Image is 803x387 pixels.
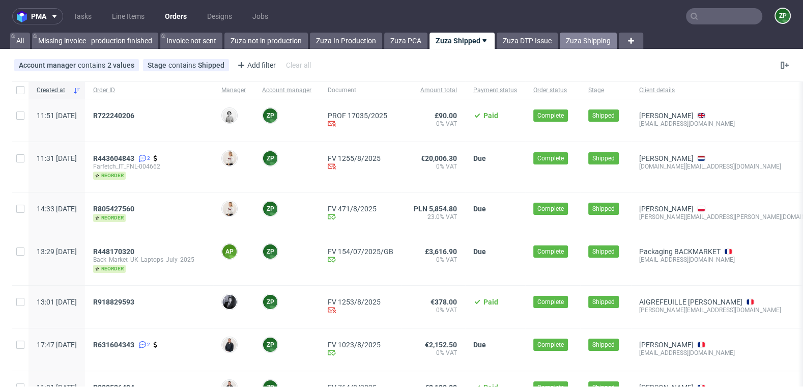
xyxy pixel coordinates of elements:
[222,338,237,352] img: Adrian Margula
[639,341,694,349] a: [PERSON_NAME]
[473,154,486,162] span: Due
[136,154,150,162] a: 2
[639,154,694,162] a: [PERSON_NAME]
[93,112,136,120] a: R722240206
[262,86,311,95] span: Account manager
[93,214,126,222] span: reorder
[328,112,393,120] a: PROF 17035/2025
[284,58,313,72] div: Clear all
[410,86,457,95] span: Amount total
[328,298,393,306] a: FV 1253/8/2025
[410,213,457,221] span: 23.0% VAT
[592,297,615,307] span: Shipped
[31,13,46,20] span: pma
[328,154,393,162] a: FV 1255/8/2025
[410,162,457,171] span: 0% VAT
[429,33,495,49] a: Zuza Shipped
[533,86,572,95] span: Order status
[246,8,274,24] a: Jobs
[592,204,615,213] span: Shipped
[93,256,205,264] span: Back_Market_UK_Laptops_July_2025
[201,8,238,24] a: Designs
[93,265,126,273] span: reorder
[222,202,237,216] img: Mari Fok
[106,8,151,24] a: Line Items
[136,341,150,349] a: 2
[93,341,134,349] span: R631604343
[159,8,193,24] a: Orders
[93,112,134,120] span: R722240206
[12,8,63,24] button: pma
[222,151,237,165] img: Mari Fok
[435,112,457,120] span: £90.00
[639,205,694,213] a: [PERSON_NAME]
[93,205,134,213] span: R805427560
[93,154,136,162] a: R443604843
[37,341,77,349] span: 17:47 [DATE]
[168,61,198,69] span: contains
[37,247,77,256] span: 13:29 [DATE]
[37,154,77,162] span: 11:31 [DATE]
[10,33,30,49] a: All
[421,154,457,162] span: €20,006.30
[410,349,457,357] span: 0% VAT
[473,341,486,349] span: Due
[263,202,277,216] figcaption: ZP
[431,298,457,306] span: €378.00
[537,340,564,349] span: Complete
[425,341,457,349] span: €2,152.50
[537,154,564,163] span: Complete
[32,33,158,49] a: Missing invoice - production finished
[639,298,742,306] a: AIGREFEUILLE [PERSON_NAME]
[592,247,615,256] span: Shipped
[483,112,498,120] span: Paid
[37,298,77,306] span: 13:01 [DATE]
[328,247,393,256] a: FV 154/07/2025/GB
[592,154,615,163] span: Shipped
[483,298,498,306] span: Paid
[148,61,168,69] span: Stage
[222,295,237,309] img: Philippe Dubuy
[537,297,564,307] span: Complete
[198,61,224,69] div: Shipped
[221,86,246,95] span: Manager
[592,111,615,120] span: Shipped
[222,108,237,123] img: Dudek Mariola
[592,340,615,349] span: Shipped
[328,341,393,349] a: FV 1023/8/2025
[497,33,558,49] a: Zuza DTP Issue
[93,162,205,171] span: Farfetch_IT_FNL-004662
[93,172,126,180] span: reorder
[147,341,150,349] span: 2
[37,112,77,120] span: 11:51 [DATE]
[93,247,136,256] a: R448170320
[19,61,78,69] span: Account manager
[67,8,98,24] a: Tasks
[263,338,277,352] figcaption: ZP
[537,111,564,120] span: Complete
[384,33,427,49] a: Zuza PCA
[537,247,564,256] span: Complete
[78,61,107,69] span: contains
[328,86,393,95] span: Document
[776,9,790,23] figcaption: ZP
[410,256,457,264] span: 0% VAT
[328,205,393,213] a: FV 471/8/2025
[537,204,564,213] span: Complete
[263,244,277,259] figcaption: ZP
[588,86,623,95] span: Stage
[17,11,31,22] img: logo
[93,298,134,306] span: R918829593
[222,244,237,259] figcaption: AP
[310,33,382,49] a: Zuza In Production
[639,112,694,120] a: [PERSON_NAME]
[107,61,134,69] div: 2 values
[263,295,277,309] figcaption: ZP
[93,341,136,349] a: R631604343
[560,33,617,49] a: Zuza Shipping
[224,33,308,49] a: Zuza not in production
[93,247,134,256] span: R448170320
[160,33,222,49] a: Invoice not sent
[410,120,457,128] span: 0% VAT
[639,247,721,256] a: Packaging BACKMARKET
